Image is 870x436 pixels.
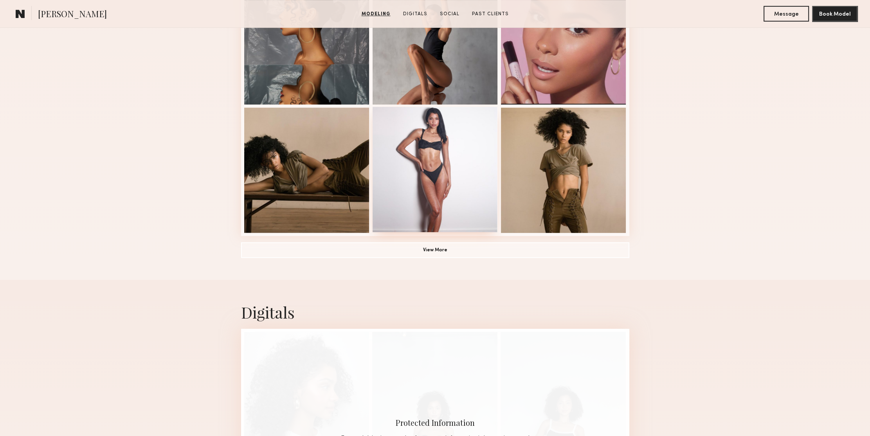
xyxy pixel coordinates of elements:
[358,11,394,18] a: Modeling
[812,6,857,22] button: Book Model
[241,302,629,322] div: Digitals
[400,11,430,18] a: Digitals
[764,6,809,22] button: Message
[812,10,857,17] a: Book Model
[437,11,463,18] a: Social
[241,242,629,258] button: View More
[335,417,535,428] div: Protected Information
[38,8,107,22] span: [PERSON_NAME]
[469,11,512,18] a: Past Clients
